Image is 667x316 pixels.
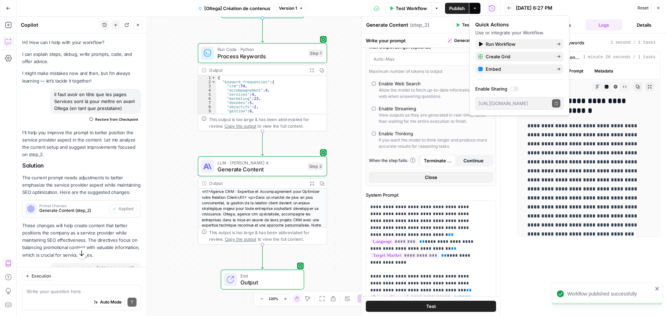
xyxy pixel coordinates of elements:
[39,204,106,207] span: Prompt Changes
[486,41,551,48] span: Run Workflow
[637,5,649,11] span: Reset
[209,67,304,74] div: Output
[198,270,327,290] div: EndOutput
[211,76,216,80] span: Toggle code folding, rows 1 through 61
[369,172,493,183] button: Close
[217,165,304,173] span: Generate Content
[372,131,376,136] input: Enable ThinkingIf you want the model to think longer and produce more accurate results for reason...
[198,101,216,105] div: 7
[372,82,376,86] input: Enable Web SearchAllow the model to fetch up-to-date information from the web when answering ques...
[379,87,490,100] div: Allow the model to fetch up-to-date information from the web when answering questions.
[463,157,484,164] span: Continue
[410,22,429,28] span: ( step_2 )
[426,303,436,310] span: Test
[462,22,471,28] span: Test
[269,296,278,301] span: 120%
[198,76,216,80] div: 1
[32,273,51,279] span: Execution
[585,19,623,31] button: Logs
[50,263,141,309] div: n'hésite pas à citer [PERSON_NAME] et les "experts Oltega" au sein du contenu. [PERSON_NAME] disp...
[22,51,141,65] p: I can explain steps, debug, write prompts, code, and offer advice.
[261,18,264,42] g: Edge from start to step_1
[224,123,256,128] span: Copy the output
[518,63,660,237] div: 1 minute 26 seconds / 1 tasks
[518,37,660,48] button: 1 second / 1 tasks
[198,113,216,117] div: 10
[583,54,656,60] span: 1 minute 26 seconds / 1 tasks
[276,4,306,13] button: Version 1
[100,299,122,305] span: Auto Mode
[198,96,216,101] div: 6
[366,191,496,198] label: System Prompt
[198,43,327,131] div: Run Code · PythonProcess KeywordsStep 1Output{ "keyword_frequencies":{ "crm":74, "accompagnement"...
[475,85,563,92] label: Enable Sharing
[22,70,141,84] p: I might make mistakes now and then, but I’m always learning — let’s tackle it together!
[454,37,487,44] span: Generate with AI
[87,115,141,123] button: Restore from Checkpoint
[486,53,551,60] span: Create Grid
[91,298,125,307] button: Auto Mode
[95,117,138,122] span: Restore from Checkpoint
[198,84,216,88] div: 3
[22,129,141,159] p: I'll help you improve the prompt to better position the service provider aspect in the content. L...
[369,68,493,75] div: Maximum number of tokens to output
[204,5,270,12] span: [Oltega] Création de contenus
[590,66,617,76] button: Metadata
[261,245,264,269] g: Edge from step_2 to end
[198,156,327,245] div: LLM · [PERSON_NAME] 4Generate ContentStep 2Output<h1>Agence CRM : Expertise et Accompagnement pou...
[217,52,305,60] span: Process Keywords
[379,105,416,112] div: Enable Streaming
[379,112,490,125] div: View outputs as they are generated in real-time, rather than waiting for the entire execution to ...
[445,3,469,14] button: Publish
[194,3,274,14] button: [Oltega] Création de contenus
[449,5,465,12] span: Publish
[366,22,408,28] textarea: Generate Content
[518,52,660,63] button: 1 minute 26 seconds / 1 tasks
[486,66,551,72] span: Embed
[279,5,297,11] span: Version 1
[445,36,496,45] button: Generate with AI
[217,46,305,53] span: Run Code · Python
[198,105,216,109] div: 8
[240,278,297,287] span: Output
[362,33,500,48] div: Write your prompt
[240,273,297,279] span: End
[379,137,490,150] div: If you want the model to think longer and produce more accurate results for reasoning tasks
[456,155,492,166] button: Continue
[567,290,653,297] div: Workflow published successfully
[22,39,141,46] p: Hi! How can I help with your workflow?
[22,222,141,259] p: These changes will help create content that better positions the company as a service provider wh...
[198,80,216,84] div: 2
[118,206,133,212] span: Applied
[209,116,323,129] div: This output is too large & has been abbreviated for review. to view the full content.
[379,80,421,87] div: Enable Web Search
[625,19,663,31] button: Details
[211,80,216,84] span: Toggle code folding, rows 2 through 60
[22,174,141,196] p: The current prompt needs adjustments to better emphasize the service provider aspect while mainta...
[475,30,544,35] span: Use or integrate your Workflow.
[396,5,427,12] span: Test Workflow
[610,40,656,46] span: 1 second / 1 tasks
[198,92,216,96] div: 5
[209,229,323,242] div: This output is too large & has been abbreviated for review. to view the full content.
[634,3,652,12] button: Reset
[198,88,216,92] div: 4
[217,159,304,166] span: LLM · [PERSON_NAME] 4
[39,207,106,214] span: Generate Content (step_2)
[372,106,376,111] input: Enable StreamingView outputs as they are generated in real-time, rather than waiting for the enti...
[373,55,488,62] input: Auto-Max
[22,162,141,169] h2: Solution
[379,130,413,137] div: Enable Thinking
[209,180,304,187] div: Output
[655,286,660,291] button: close
[109,204,137,213] button: Applied
[385,3,431,14] button: Test Workflow
[369,157,415,164] a: When the step fails:
[198,109,216,113] div: 9
[424,157,452,164] span: Terminate Workflow
[261,131,264,156] g: Edge from step_1 to step_2
[307,163,323,170] div: Step 2
[22,272,54,281] button: Execution
[366,301,496,312] button: Test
